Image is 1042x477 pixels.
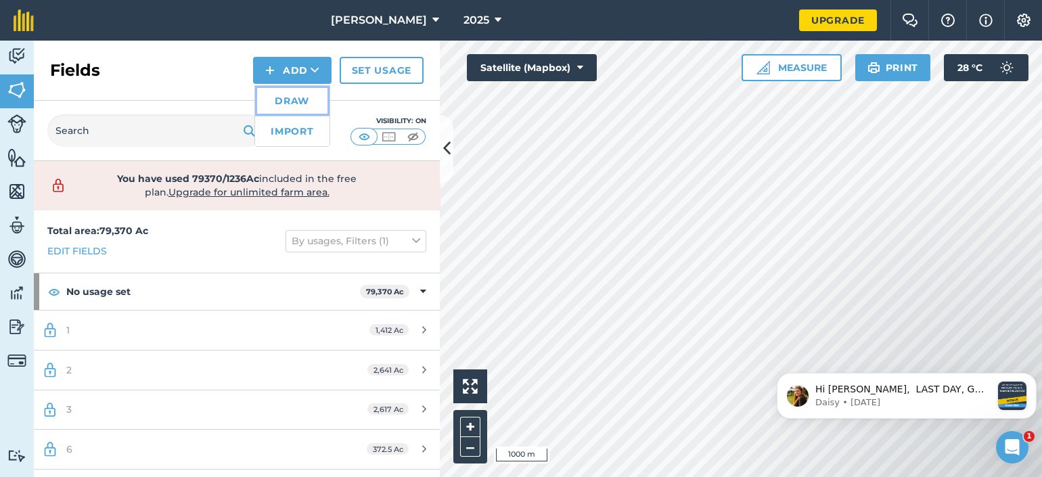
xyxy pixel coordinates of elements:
[944,54,1028,81] button: 28 °C
[467,54,597,81] button: Satellite (Mapbox)
[340,57,424,84] a: Set usage
[367,403,409,415] span: 2,617 Ac
[799,9,877,31] a: Upgrade
[7,351,26,370] img: svg+xml;base64,PD94bWwgdmVyc2lvbj0iMS4wIiBlbmNvZGluZz0idXRmLTgiPz4KPCEtLSBHZW5lcmF0b3I6IEFkb2JlIE...
[350,116,426,127] div: Visibility: On
[7,46,26,66] img: svg+xml;base64,PD94bWwgdmVyc2lvbj0iMS4wIiBlbmNvZGluZz0idXRmLTgiPz4KPCEtLSBHZW5lcmF0b3I6IEFkb2JlIE...
[286,230,426,252] button: By usages, Filters (1)
[93,172,381,199] span: included in the free plan .
[45,172,429,199] a: You have used 79370/1236Acincluded in the free plan.Upgrade for unlimited farm area.
[47,225,148,237] strong: Total area : 79,370 Ac
[460,417,480,437] button: +
[7,80,26,100] img: svg+xml;base64,PHN2ZyB4bWxucz0iaHR0cDovL3d3dy53My5vcmcvMjAwMC9zdmciIHdpZHRoPSI1NiIgaGVpZ2h0PSI2MC...
[957,54,982,81] span: 28 ° C
[66,364,72,376] span: 2
[996,431,1028,463] iframe: Intercom live chat
[867,60,880,76] img: svg+xml;base64,PHN2ZyB4bWxucz0iaHR0cDovL3d3dy53My5vcmcvMjAwMC9zdmciIHdpZHRoPSIxOSIgaGVpZ2h0PSIyNC...
[356,130,373,143] img: svg+xml;base64,PHN2ZyB4bWxucz0iaHR0cDovL3d3dy53My5vcmcvMjAwMC9zdmciIHdpZHRoPSI1MCIgaGVpZ2h0PSI0MC...
[460,437,480,457] button: –
[7,181,26,202] img: svg+xml;base64,PHN2ZyB4bWxucz0iaHR0cDovL3d3dy53My5vcmcvMjAwMC9zdmciIHdpZHRoPSI1NiIgaGVpZ2h0PSI2MC...
[34,390,440,430] a: 32,617 Ac
[34,311,440,350] a: 11,412 Ac
[47,114,264,147] input: Search
[7,317,26,337] img: svg+xml;base64,PD94bWwgdmVyc2lvbj0iMS4wIiBlbmNvZGluZz0idXRmLTgiPz4KPCEtLSBHZW5lcmF0b3I6IEFkb2JlIE...
[7,249,26,269] img: svg+xml;base64,PD94bWwgdmVyc2lvbj0iMS4wIiBlbmNvZGluZz0idXRmLTgiPz4KPCEtLSBHZW5lcmF0b3I6IEFkb2JlIE...
[979,12,993,28] img: svg+xml;base64,PHN2ZyB4bWxucz0iaHR0cDovL3d3dy53My5vcmcvMjAwMC9zdmciIHdpZHRoPSIxNyIgaGVpZ2h0PSIxNy...
[7,449,26,462] img: svg+xml;base64,PD94bWwgdmVyc2lvbj0iMS4wIiBlbmNvZGluZz0idXRmLTgiPz4KPCEtLSBHZW5lcmF0b3I6IEFkb2JlIE...
[756,61,770,74] img: Ruler icon
[405,130,422,143] img: svg+xml;base64,PHN2ZyB4bWxucz0iaHR0cDovL3d3dy53My5vcmcvMjAwMC9zdmciIHdpZHRoPSI1MCIgaGVpZ2h0PSI0MC...
[66,273,360,310] strong: No usage set
[7,114,26,133] img: svg+xml;base64,PD94bWwgdmVyc2lvbj0iMS4wIiBlbmNvZGluZz0idXRmLTgiPz4KPCEtLSBHZW5lcmF0b3I6IEFkb2JlIE...
[7,147,26,168] img: svg+xml;base64,PHN2ZyB4bWxucz0iaHR0cDovL3d3dy53My5vcmcvMjAwMC9zdmciIHdpZHRoPSI1NiIgaGVpZ2h0PSI2MC...
[47,244,107,258] a: Edit fields
[265,62,275,78] img: svg+xml;base64,PHN2ZyB4bWxucz0iaHR0cDovL3d3dy53My5vcmcvMjAwMC9zdmciIHdpZHRoPSIxNCIgaGVpZ2h0PSIyNC...
[902,14,918,27] img: Two speech bubbles overlapping with the left bubble in the forefront
[34,273,440,310] div: No usage set79,370 Ac
[463,12,489,28] span: 2025
[168,186,330,198] span: Upgrade for unlimited farm area.
[48,283,60,300] img: svg+xml;base64,PHN2ZyB4bWxucz0iaHR0cDovL3d3dy53My5vcmcvMjAwMC9zdmciIHdpZHRoPSIxOCIgaGVpZ2h0PSIyNC...
[369,324,409,336] span: 1,412 Ac
[855,54,931,81] button: Print
[463,379,478,394] img: Four arrows, one pointing top left, one top right, one bottom right and the last bottom left
[940,14,956,27] img: A question mark icon
[50,60,100,81] h2: Fields
[243,122,256,139] img: svg+xml;base64,PHN2ZyB4bWxucz0iaHR0cDovL3d3dy53My5vcmcvMjAwMC9zdmciIHdpZHRoPSIxOSIgaGVpZ2h0PSIyNC...
[771,346,1042,440] iframe: Intercom notifications message
[367,443,409,455] span: 372.5 Ac
[380,130,397,143] img: svg+xml;base64,PHN2ZyB4bWxucz0iaHR0cDovL3d3dy53My5vcmcvMjAwMC9zdmciIHdpZHRoPSI1MCIgaGVpZ2h0PSI0MC...
[7,215,26,235] img: svg+xml;base64,PD94bWwgdmVyc2lvbj0iMS4wIiBlbmNvZGluZz0idXRmLTgiPz4KPCEtLSBHZW5lcmF0b3I6IEFkb2JlIE...
[255,86,330,116] a: Draw
[255,116,330,146] a: Import
[117,173,259,185] strong: You have used 79370/1236Ac
[366,287,404,296] strong: 79,370 Ac
[66,403,72,415] span: 3
[331,12,427,28] span: [PERSON_NAME]
[66,324,70,336] span: 1
[1024,431,1035,442] span: 1
[34,430,440,469] a: 6372.5 Ac
[993,54,1020,81] img: svg+xml;base64,PD94bWwgdmVyc2lvbj0iMS4wIiBlbmNvZGluZz0idXRmLTgiPz4KPCEtLSBHZW5lcmF0b3I6IEFkb2JlIE...
[253,57,332,84] button: Add DrawImport
[742,54,842,81] button: Measure
[367,364,409,376] span: 2,641 Ac
[45,177,72,194] img: svg+xml;base64,PD94bWwgdmVyc2lvbj0iMS4wIiBlbmNvZGluZz0idXRmLTgiPz4KPCEtLSBHZW5lcmF0b3I6IEFkb2JlIE...
[7,283,26,303] img: svg+xml;base64,PD94bWwgdmVyc2lvbj0iMS4wIiBlbmNvZGluZz0idXRmLTgiPz4KPCEtLSBHZW5lcmF0b3I6IEFkb2JlIE...
[66,443,72,455] span: 6
[1016,14,1032,27] img: A cog icon
[14,9,34,31] img: fieldmargin Logo
[34,350,440,390] a: 22,641 Ac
